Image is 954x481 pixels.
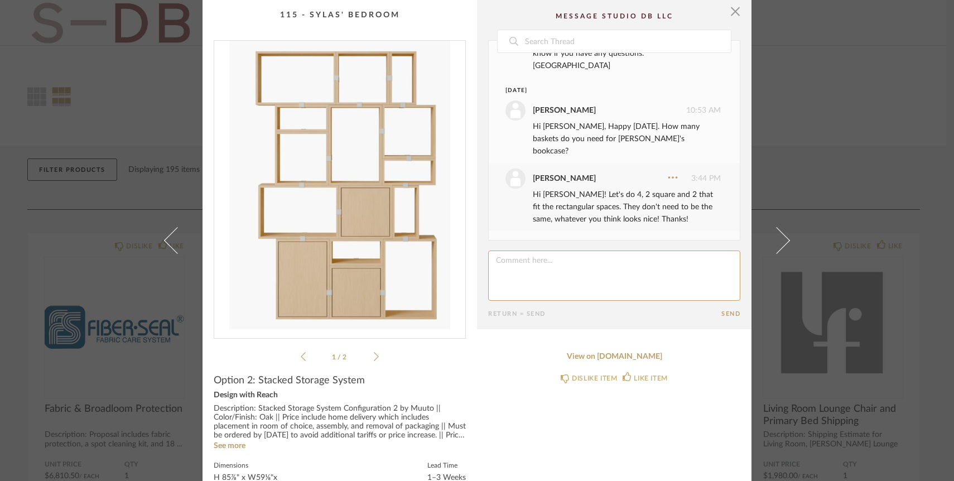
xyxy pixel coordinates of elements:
[488,310,721,318] div: Return = Send
[214,374,365,387] span: Option 2: Stacked Storage System
[214,442,245,450] a: See more
[214,405,466,440] div: Description: Stacked Storage System Configuration 2 by Muuto || Color/Finish: Oak || Price includ...
[214,460,281,469] label: Dimensions
[533,104,596,117] div: [PERSON_NAME]
[332,354,338,360] span: 1
[505,169,721,189] div: 3:44 PM
[214,41,465,329] img: 8a6c70c0-f50b-4cb2-bd4d-c7fb80cd090b_1000x1000.jpg
[572,373,617,384] div: DISLIKE ITEM
[533,172,596,185] div: [PERSON_NAME]
[505,86,700,95] div: [DATE]
[721,310,740,318] button: Send
[214,41,465,329] div: 0
[634,373,667,384] div: LIKE ITEM
[524,30,731,52] input: Search Thread
[533,189,721,225] div: Hi [PERSON_NAME]! Let's do 4, 2 square and 2 that fit the rectangular spaces. They don't need to ...
[338,354,343,360] span: /
[427,460,466,469] label: Lead Time
[533,121,721,157] div: Hi [PERSON_NAME], Happy [DATE]. How many baskets do you need for [PERSON_NAME]'s bookcase?
[488,352,740,362] a: View on [DOMAIN_NAME]
[505,100,721,121] div: 10:53 AM
[214,391,466,400] div: Design with Reach
[343,354,348,360] span: 2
